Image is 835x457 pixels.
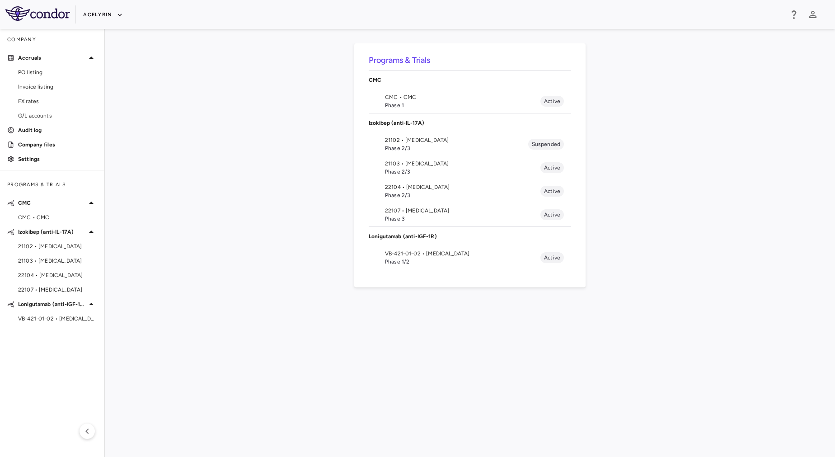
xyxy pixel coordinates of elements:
li: VB-421-01-02 • [MEDICAL_DATA]Phase 1/2Active [369,246,571,269]
span: Active [540,164,564,172]
li: CMC • CMCPhase 1Active [369,90,571,113]
span: Active [540,187,564,195]
span: FX rates [18,97,97,105]
span: VB-421-01-02 • [MEDICAL_DATA] [385,250,540,258]
img: logo-full-BYUhSk78.svg [5,6,70,21]
span: 21103 • [MEDICAL_DATA] [18,257,97,265]
span: 21102 • [MEDICAL_DATA] [385,136,528,144]
span: 21103 • [MEDICAL_DATA] [385,160,540,168]
li: 21102 • [MEDICAL_DATA]Phase 2/3Suspended [369,132,571,156]
span: Phase 2/3 [385,144,528,152]
p: CMC [369,76,571,84]
span: Phase 2/3 [385,168,540,176]
span: 22107 • [MEDICAL_DATA] [385,207,540,215]
div: Lonigutamab (anti-IGF-1R) [369,227,571,246]
span: Suspended [528,140,564,148]
span: CMC • CMC [385,93,540,101]
p: CMC [18,199,86,207]
span: VB-421-01-02 • [MEDICAL_DATA] [18,315,97,323]
p: Lonigutamab (anti-IGF-1R) [18,300,86,308]
li: 22104 • [MEDICAL_DATA]Phase 2/3Active [369,179,571,203]
span: G/L accounts [18,112,97,120]
span: PO listing [18,68,97,76]
p: Accruals [18,54,86,62]
span: Phase 2/3 [385,191,540,199]
p: Settings [18,155,97,163]
span: Phase 1/2 [385,258,540,266]
li: 21103 • [MEDICAL_DATA]Phase 2/3Active [369,156,571,179]
div: Izokibep (anti-IL-17A) [369,113,571,132]
p: Izokibep (anti-IL-17A) [369,119,571,127]
span: 22104 • [MEDICAL_DATA] [18,271,97,279]
div: CMC [369,71,571,90]
span: Invoice listing [18,83,97,91]
h6: Programs & Trials [369,54,571,66]
span: Active [540,211,564,219]
span: 22107 • [MEDICAL_DATA] [18,286,97,294]
p: Lonigutamab (anti-IGF-1R) [369,232,571,240]
span: CMC • CMC [18,213,97,221]
span: Phase 1 [385,101,540,109]
span: 22104 • [MEDICAL_DATA] [385,183,540,191]
p: Company files [18,141,97,149]
p: Izokibep (anti-IL-17A) [18,228,86,236]
span: Phase 3 [385,215,540,223]
span: Active [540,254,564,262]
span: Active [540,97,564,105]
span: 21102 • [MEDICAL_DATA] [18,242,97,250]
button: Acelyrin [83,8,123,22]
p: Audit log [18,126,97,134]
li: 22107 • [MEDICAL_DATA]Phase 3Active [369,203,571,226]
